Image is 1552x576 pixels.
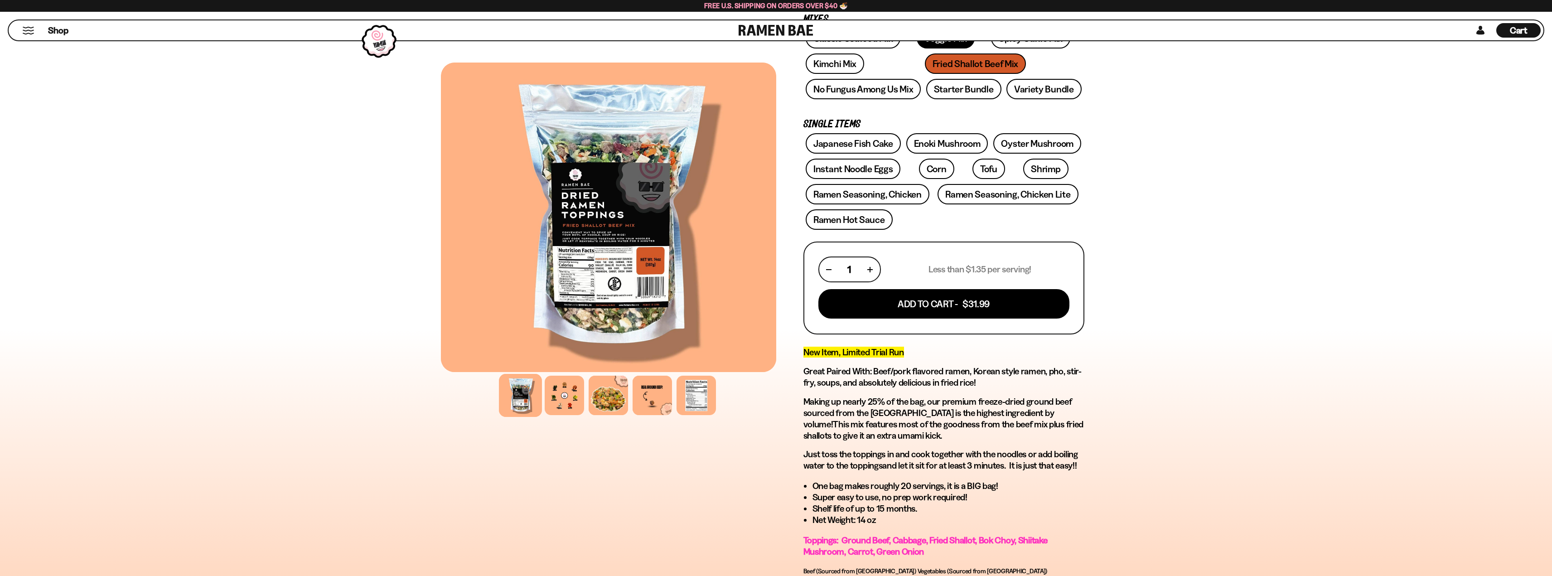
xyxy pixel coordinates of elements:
[803,535,1048,557] span: Toppings: Ground Beef, Cabbage, Fried Shallot, Bok Choy, Shiitake Mushroom, Carrot, Green Onion
[812,480,1084,492] li: One bag makes roughly 20 servings, it is a BIG bag!
[803,347,904,358] span: New Item, Limited Trial Run
[928,264,1031,275] p: Less than $1.35 per serving!
[803,449,1084,471] p: Just and let it sit for at least 3 minutes. It is just that easy!!
[972,159,1005,179] a: Tofu
[22,27,34,34] button: Mobile Menu Trigger
[803,449,1078,471] span: toss the toppings in and cook together with the noodles or add boiling water to the toppings
[1023,159,1068,179] a: Shrimp
[926,79,1001,99] a: Starter Bundle
[806,133,901,154] a: Japanese Fish Cake
[806,79,921,99] a: No Fungus Among Us Mix
[812,503,1084,514] li: Shelf life of up to 15 months.
[812,514,1084,526] li: Net Weight: 14 oz
[938,184,1078,204] a: Ramen Seasoning, Chicken Lite
[1510,25,1528,36] span: Cart
[847,264,851,275] span: 1
[806,209,893,230] a: Ramen Hot Sauce
[806,53,864,74] a: Kimchi Mix
[806,159,900,179] a: Instant Noodle Eggs
[48,24,68,37] span: Shop
[803,567,1048,575] span: Beef (Sourced from [GEOGRAPHIC_DATA]) Vegetables (Sourced from [GEOGRAPHIC_DATA])
[919,159,954,179] a: Corn
[48,23,68,38] a: Shop
[704,1,848,10] span: Free U.S. Shipping on Orders over $40 🍜
[993,133,1081,154] a: Oyster Mushroom
[803,366,1084,388] h2: Great Paired With: Beef/pork flavored ramen, Korean style ramen, pho, stir-fry, soups, and absolu...
[812,492,1084,503] li: Super easy to use, no prep work required!
[818,289,1069,319] button: Add To Cart - $31.99
[1006,79,1082,99] a: Variety Bundle
[1496,20,1541,40] div: Cart
[803,419,1084,441] span: This mix features most of the goodness from the beef mix plus fried shallots to give it an extra ...
[806,184,929,204] a: Ramen Seasoning, Chicken
[803,120,1084,129] p: Single Items
[906,133,988,154] a: Enoki Mushroom
[803,396,1084,441] p: Making up nearly 25% of the bag, our premium freeze-dried ground beef sourced from the [GEOGRAPHI...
